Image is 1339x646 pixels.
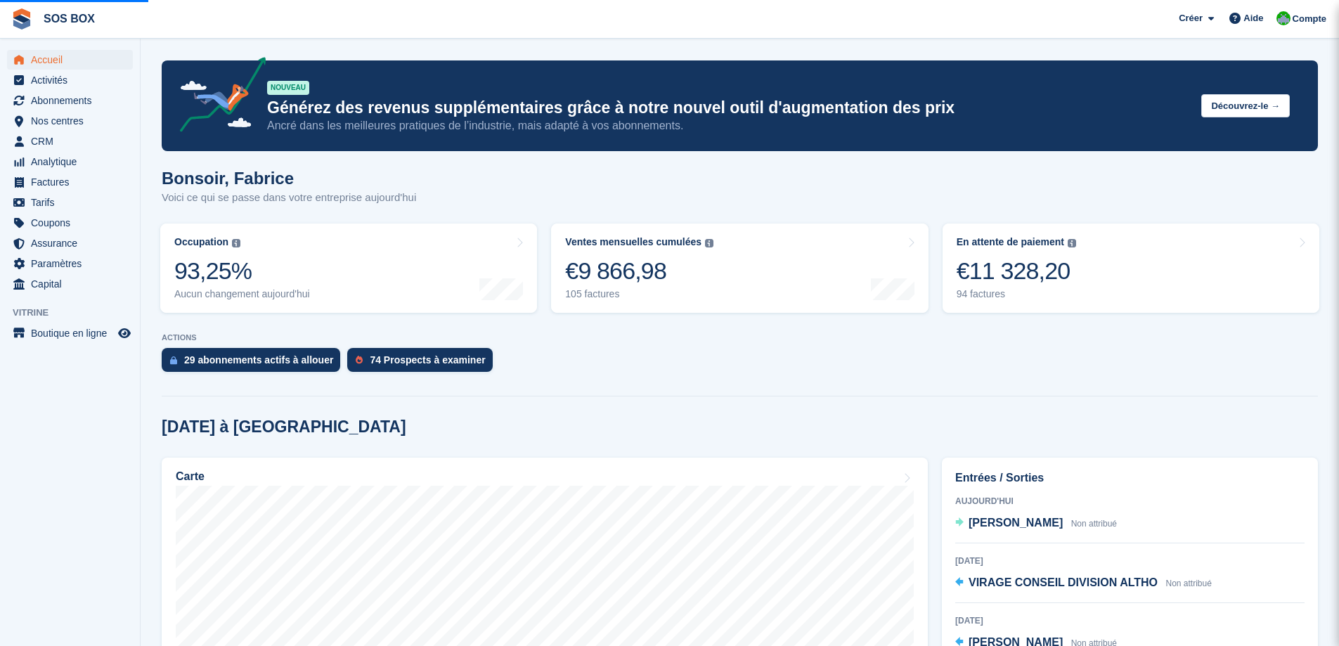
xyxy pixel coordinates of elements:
p: Voici ce qui se passe dans votre entreprise aujourd'hui [162,190,416,206]
span: Boutique en ligne [31,323,115,343]
span: Factures [31,172,115,192]
p: ACTIONS [162,333,1318,342]
button: Découvrez-le → [1201,94,1290,117]
img: prospect-51fa495bee0391a8d652442698ab0144808aea92771e9ea1ae160a38d050c398.svg [356,356,363,364]
div: 94 factures [957,288,1076,300]
a: menu [7,213,133,233]
a: menu [7,50,133,70]
h2: Carte [176,470,205,483]
span: Coupons [31,213,115,233]
img: stora-icon-8386f47178a22dfd0bd8f6a31ec36ba5ce8667c1dd55bd0f319d3a0aa187defe.svg [11,8,32,30]
span: Abonnements [31,91,115,110]
span: Accueil [31,50,115,70]
img: icon-info-grey-7440780725fd019a000dd9b08b2336e03edf1995a4989e88bcd33f0948082b44.svg [705,239,713,247]
div: €11 328,20 [957,257,1076,285]
img: Fabrice [1276,11,1291,25]
p: Générez des revenus supplémentaires grâce à notre nouvel outil d'augmentation des prix [267,98,1190,118]
span: CRM [31,131,115,151]
a: menu [7,254,133,273]
span: Aide [1243,11,1263,25]
div: 29 abonnements actifs à allouer [184,354,333,366]
h2: [DATE] à [GEOGRAPHIC_DATA] [162,418,406,437]
a: menu [7,274,133,294]
div: Occupation [174,236,228,248]
a: menu [7,152,133,172]
span: VIRAGE CONSEIL DIVISION ALTHO [969,576,1158,588]
img: price-adjustments-announcement-icon-8257ccfd72463d97f412b2fc003d46551f7dbcb40ab6d574587a9cd5c0d94... [168,57,266,137]
a: SOS BOX [38,7,101,30]
a: En attente de paiement €11 328,20 94 factures [943,224,1319,313]
a: menu [7,172,133,192]
div: Aucun changement aujourd'hui [174,288,310,300]
div: [DATE] [955,555,1305,567]
h2: Entrées / Sorties [955,470,1305,486]
span: Capital [31,274,115,294]
span: Analytique [31,152,115,172]
div: Aujourd'hui [955,495,1305,508]
span: Compte [1293,12,1326,26]
span: Non attribué [1071,519,1117,529]
div: En attente de paiement [957,236,1064,248]
span: Non attribué [1166,579,1212,588]
span: Activités [31,70,115,90]
a: Occupation 93,25% Aucun changement aujourd'hui [160,224,537,313]
a: menu [7,70,133,90]
a: menu [7,91,133,110]
img: icon-info-grey-7440780725fd019a000dd9b08b2336e03edf1995a4989e88bcd33f0948082b44.svg [232,239,240,247]
img: icon-info-grey-7440780725fd019a000dd9b08b2336e03edf1995a4989e88bcd33f0948082b44.svg [1068,239,1076,247]
a: menu [7,233,133,253]
h1: Bonsoir, Fabrice [162,169,416,188]
div: [DATE] [955,614,1305,627]
a: 29 abonnements actifs à allouer [162,348,347,379]
span: Tarifs [31,193,115,212]
a: menu [7,323,133,343]
span: Nos centres [31,111,115,131]
a: VIRAGE CONSEIL DIVISION ALTHO Non attribué [955,574,1212,593]
p: Ancré dans les meilleures pratiques de l’industrie, mais adapté à vos abonnements. [267,118,1190,134]
div: 105 factures [565,288,713,300]
span: Vitrine [13,306,140,320]
div: NOUVEAU [267,81,309,95]
a: [PERSON_NAME] Non attribué [955,515,1117,533]
div: 93,25% [174,257,310,285]
a: menu [7,131,133,151]
div: €9 866,98 [565,257,713,285]
a: menu [7,111,133,131]
span: Paramètres [31,254,115,273]
img: active_subscription_to_allocate_icon-d502201f5373d7db506a760aba3b589e785aa758c864c3986d89f69b8ff3... [170,356,177,365]
a: Ventes mensuelles cumulées €9 866,98 105 factures [551,224,928,313]
div: Ventes mensuelles cumulées [565,236,701,248]
span: Créer [1179,11,1203,25]
span: Assurance [31,233,115,253]
div: 74 Prospects à examiner [370,354,485,366]
span: [PERSON_NAME] [969,517,1063,529]
a: menu [7,193,133,212]
a: Boutique d'aperçu [116,325,133,342]
a: 74 Prospects à examiner [347,348,499,379]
